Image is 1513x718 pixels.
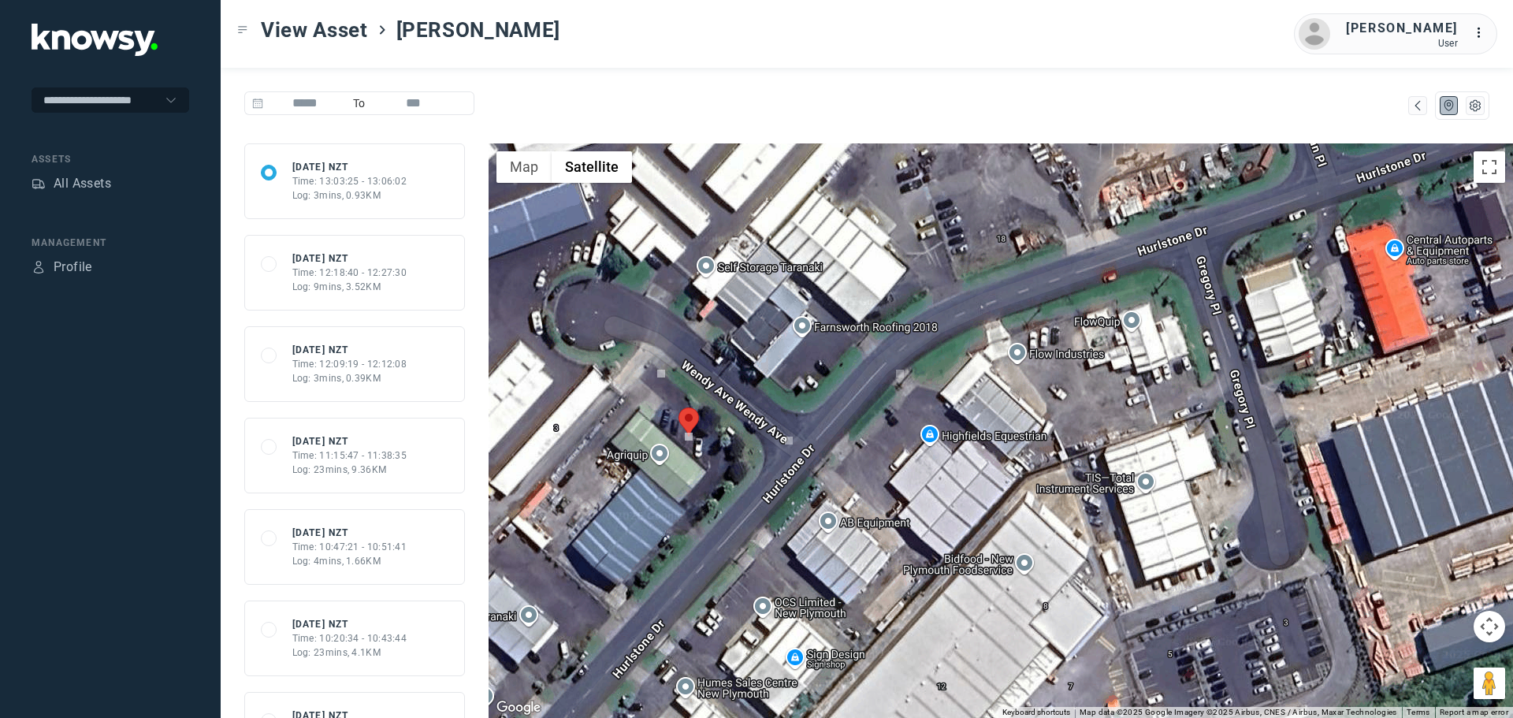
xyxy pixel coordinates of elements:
[292,160,407,174] div: [DATE] NZT
[292,448,407,463] div: Time: 11:15:47 - 11:38:35
[32,260,46,274] div: Profile
[292,540,407,554] div: Time: 10:47:21 - 10:51:41
[493,698,545,718] img: Google
[292,617,407,631] div: [DATE] NZT
[32,236,189,250] div: Management
[396,16,560,44] span: [PERSON_NAME]
[292,188,407,203] div: Log: 3mins, 0.93KM
[261,16,368,44] span: View Asset
[54,258,92,277] div: Profile
[292,266,407,280] div: Time: 12:18:40 - 12:27:30
[1346,38,1458,49] div: User
[1474,151,1505,183] button: Toggle fullscreen view
[1474,611,1505,642] button: Map camera controls
[1411,99,1425,113] div: Map
[552,151,632,183] button: Show satellite imagery
[292,371,407,385] div: Log: 3mins, 0.39KM
[1440,708,1508,716] a: Report a map error
[1299,18,1330,50] img: avatar.png
[237,24,248,35] div: Toggle Menu
[292,645,407,660] div: Log: 23mins, 4.1KM
[292,174,407,188] div: Time: 13:03:25 - 13:06:02
[1002,707,1070,718] button: Keyboard shortcuts
[292,463,407,477] div: Log: 23mins, 9.36KM
[1346,19,1458,38] div: [PERSON_NAME]
[376,24,388,36] div: >
[32,24,158,56] img: Application Logo
[292,357,407,371] div: Time: 12:09:19 - 12:12:08
[292,251,407,266] div: [DATE] NZT
[1080,708,1397,716] span: Map data ©2025 Google Imagery ©2025 Airbus, CNES / Airbus, Maxar Technologies
[496,151,552,183] button: Show street map
[1407,708,1430,716] a: Terms (opens in new tab)
[32,177,46,191] div: Assets
[1474,668,1505,699] button: Drag Pegman onto the map to open Street View
[493,698,545,718] a: Open this area in Google Maps (opens a new window)
[1468,99,1482,113] div: List
[54,174,111,193] div: All Assets
[292,280,407,294] div: Log: 9mins, 3.52KM
[32,152,189,166] div: Assets
[1474,27,1490,39] tspan: ...
[32,174,111,193] a: AssetsAll Assets
[292,526,407,540] div: [DATE] NZT
[32,258,92,277] a: ProfileProfile
[292,554,407,568] div: Log: 4mins, 1.66KM
[347,91,372,115] span: To
[292,434,407,448] div: [DATE] NZT
[1474,24,1493,45] div: :
[1442,99,1456,113] div: Map
[1474,24,1493,43] div: :
[292,631,407,645] div: Time: 10:20:34 - 10:43:44
[292,343,407,357] div: [DATE] NZT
